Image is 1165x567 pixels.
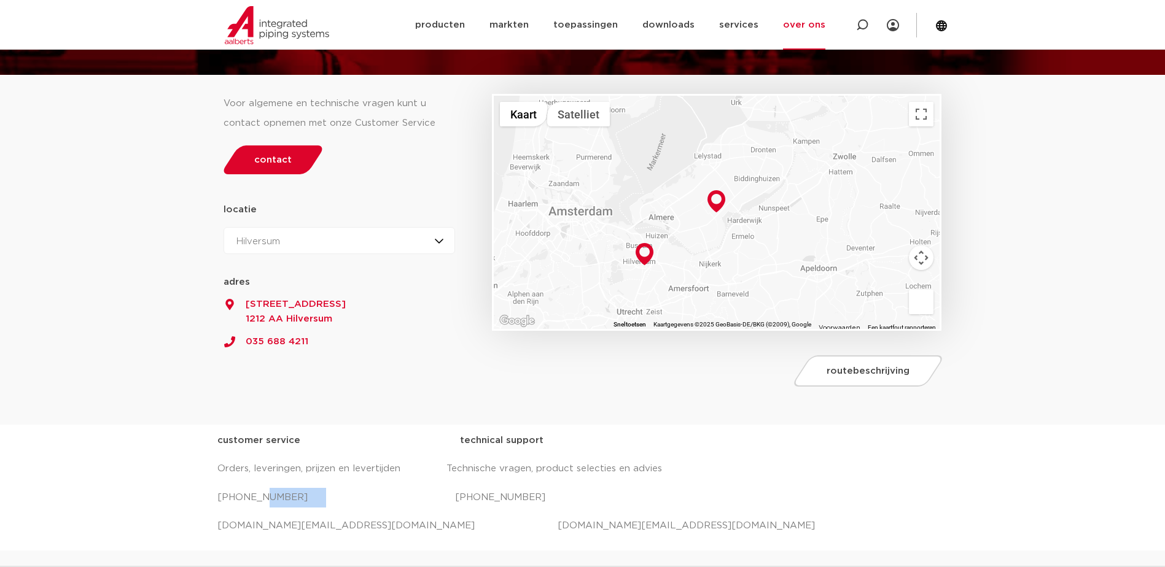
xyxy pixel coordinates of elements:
a: Dit gebied openen in Google Maps (er wordt een nieuw venster geopend) [497,313,537,329]
p: Orders, leveringen, prijzen en levertijden Technische vragen, product selecties en advies [217,459,948,479]
span: routebeschrijving [827,366,910,376]
strong: customer service technical support [217,436,544,445]
button: Sneltoetsen [614,320,646,329]
button: Sleep Pegman de kaart op om Street View te openen [909,290,933,314]
button: Weergave op volledig scherm aan- of uitzetten [909,102,933,126]
strong: locatie [224,205,257,214]
a: Een kaartfout rapporteren [868,324,936,331]
span: contact [254,155,292,164]
button: Bedieningsopties voor de kaartweergave [909,245,933,270]
a: contact [220,145,325,174]
p: [PHONE_NUMBER] [PHONE_NUMBER] [217,488,948,507]
a: routebeschrijving [791,355,946,387]
span: Hilversum [236,237,280,246]
button: Stratenkaart tonen [500,102,547,126]
span: Kaartgegevens ©2025 GeoBasis-DE/BKG (©2009), Google [653,321,811,328]
a: Voorwaarden (wordt geopend in een nieuw tabblad) [819,325,860,331]
div: Voor algemene en technische vragen kunt u contact opnemen met onze Customer Service [224,94,456,133]
button: Satellietbeelden tonen [547,102,610,126]
img: Google [497,313,537,329]
p: [DOMAIN_NAME][EMAIL_ADDRESS][DOMAIN_NAME] [DOMAIN_NAME][EMAIL_ADDRESS][DOMAIN_NAME] [217,516,948,536]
